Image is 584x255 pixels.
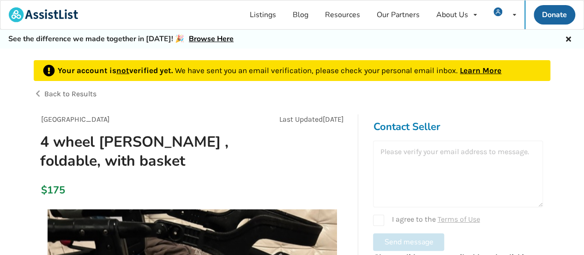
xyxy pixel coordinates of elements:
img: user icon [494,7,502,16]
h5: See the difference we made together in [DATE]! 🎉 [8,34,234,44]
img: assistlist-logo [9,7,78,22]
h1: 4 wheel [PERSON_NAME] , foldable, with basket [33,132,251,170]
a: Our Partners [368,0,428,29]
h3: Contact Seller [373,120,543,133]
a: Resources [317,0,368,29]
a: Listings [241,0,284,29]
span: [GEOGRAPHIC_DATA] [41,115,110,124]
span: Back to Results [44,89,96,98]
div: $175 [41,184,46,197]
span: Last Updated [279,115,322,124]
a: Donate [534,5,575,25]
u: not [116,66,129,75]
b: Your account is verified yet. [58,66,175,75]
a: Browse Here [189,34,234,44]
a: Learn More [460,66,501,75]
div: About Us [436,11,468,19]
a: Blog [284,0,317,29]
span: [DATE] [322,115,343,124]
p: We have sent you an email verification, please check your personal email inbox. [58,65,501,77]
